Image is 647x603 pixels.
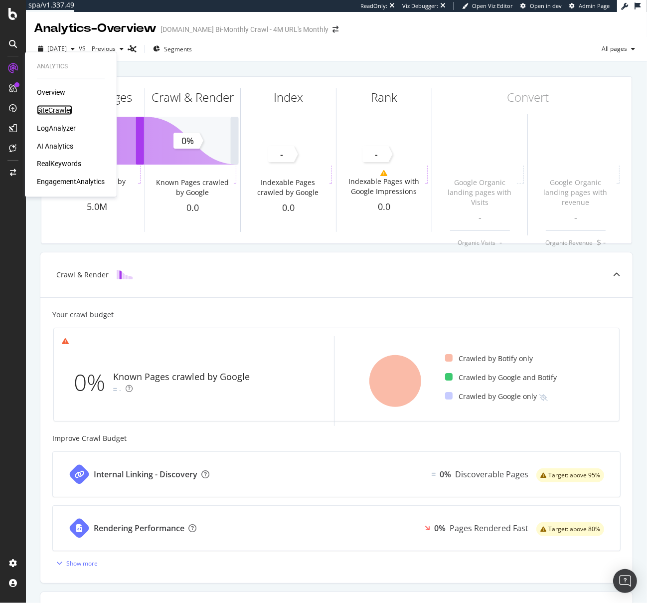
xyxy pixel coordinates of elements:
span: vs [79,43,88,53]
span: Previous [88,44,116,53]
div: - [119,385,122,395]
div: Crawled by Google and Botify [445,373,557,383]
div: Discoverable Pages [455,469,528,480]
a: LogAnalyzer [37,123,76,133]
div: 0% [434,523,446,534]
div: 5.0M [49,201,145,213]
div: Viz Debugger: [402,2,438,10]
img: Equal [432,473,436,476]
div: 0.0 [336,201,432,213]
div: Open Intercom Messenger [613,569,637,593]
div: arrow-right-arrow-left [332,26,338,33]
span: Open Viz Editor [472,2,513,9]
div: Rendering Performance [94,523,184,534]
div: Indexable Pages with Google Impressions [345,177,423,197]
div: Analytics [37,62,105,71]
div: [DOMAIN_NAME] Bi-Monthly Crawl - 4M URL's Monthly [161,24,328,34]
div: Index [274,89,303,106]
div: 0% [440,469,451,480]
div: warning label [536,522,604,536]
div: 0% [74,366,113,399]
button: Segments [149,41,196,57]
button: [DATE] [34,41,79,57]
span: Segments [164,45,192,53]
div: Known Pages crawled by Google [154,178,232,198]
div: Pages Rendered Fast [450,523,528,534]
a: Overview [37,87,65,97]
div: Crawled by Google only [445,392,537,402]
div: Show more [66,559,98,568]
a: RealKeywords [37,159,81,169]
div: warning label [536,468,604,482]
div: Crawled by Botify only [445,354,533,364]
span: Open in dev [530,2,562,9]
div: Crawl & Render [56,270,109,280]
span: Target: above 95% [548,472,600,478]
button: All pages [598,41,639,57]
div: Internal Linking - Discovery [94,469,197,480]
div: Known Pages crawled by Google [113,371,250,384]
div: Crawl & Render [152,89,234,106]
span: 2025 Feb. 10th [47,44,67,53]
a: Rendering Performance0%Pages Rendered Fastwarning label [52,505,621,551]
img: block-icon [117,270,133,279]
div: Indexable Pages crawled by Google [249,178,327,198]
a: Open Viz Editor [462,2,513,10]
div: ReadOnly: [360,2,387,10]
a: Open in dev [520,2,562,10]
a: AI Analytics [37,141,73,151]
div: 0.0 [241,201,336,214]
img: Equal [113,388,117,391]
span: Admin Page [579,2,610,9]
button: Previous [88,41,128,57]
a: SiteCrawler [37,105,72,115]
div: Rank [371,89,397,106]
div: Your crawl budget [52,310,114,320]
span: Target: above 80% [548,526,600,532]
button: Show more [52,555,98,571]
div: Improve Crawl Budget [52,433,621,443]
span: All pages [598,44,627,53]
div: 0.0 [145,201,240,214]
a: EngagementAnalytics [37,177,105,187]
a: Internal Linking - DiscoveryEqual0%Discoverable Pageswarning label [52,451,621,497]
a: Admin Page [569,2,610,10]
div: Analytics - Overview [34,20,157,37]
